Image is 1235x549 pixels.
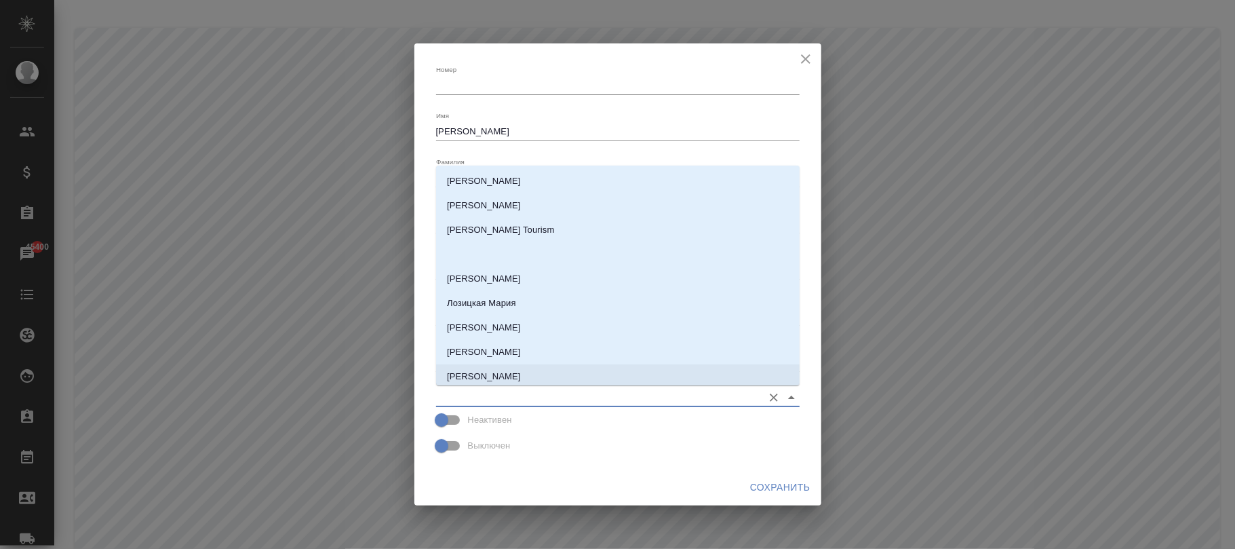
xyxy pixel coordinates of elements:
p: [PERSON_NAME] [447,345,521,359]
p: [PERSON_NAME] [447,174,521,188]
button: close [796,49,816,69]
p: [PERSON_NAME] [447,370,521,383]
p: [PERSON_NAME] [447,272,521,286]
p: [PERSON_NAME] Tourism [447,223,554,237]
span: Выключен [468,439,511,453]
button: Очистить [764,388,783,407]
p: [PERSON_NAME] [447,199,521,212]
label: Фамилия [436,159,465,166]
textarea: [PERSON_NAME] [436,126,800,136]
button: Close [782,388,801,407]
span: Неактивен [468,413,512,427]
label: Имя [436,113,449,119]
p: [PERSON_NAME] [447,321,521,335]
button: Сохранить [745,475,816,500]
p: Лозицкая Мария [447,297,516,310]
span: Сохранить [750,479,810,496]
label: Номер [436,67,456,73]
